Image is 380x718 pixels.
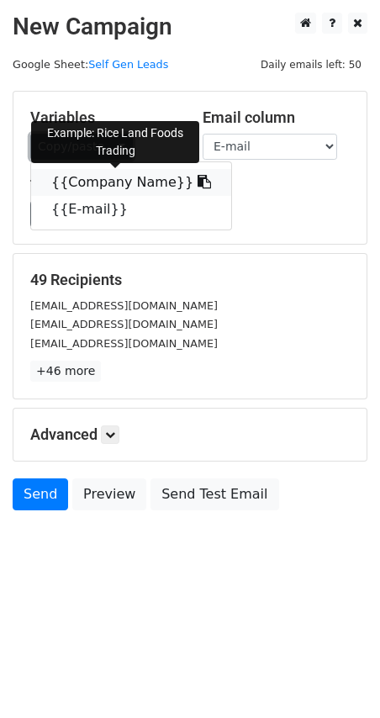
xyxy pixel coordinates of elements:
[88,58,168,71] a: Self Gen Leads
[255,58,367,71] a: Daily emails left: 50
[13,58,168,71] small: Google Sheet:
[72,478,146,510] a: Preview
[31,121,199,163] div: Example: Rice Land Foods Trading
[13,13,367,41] h2: New Campaign
[296,637,380,718] iframe: Chat Widget
[203,108,350,127] h5: Email column
[255,55,367,74] span: Daily emails left: 50
[30,318,218,330] small: [EMAIL_ADDRESS][DOMAIN_NAME]
[30,425,350,444] h5: Advanced
[30,299,218,312] small: [EMAIL_ADDRESS][DOMAIN_NAME]
[30,108,177,127] h5: Variables
[13,478,68,510] a: Send
[30,361,101,382] a: +46 more
[30,337,218,350] small: [EMAIL_ADDRESS][DOMAIN_NAME]
[31,196,231,223] a: {{E-mail}}
[150,478,278,510] a: Send Test Email
[31,169,231,196] a: {{Company Name}}
[30,271,350,289] h5: 49 Recipients
[30,134,133,160] a: Copy/paste...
